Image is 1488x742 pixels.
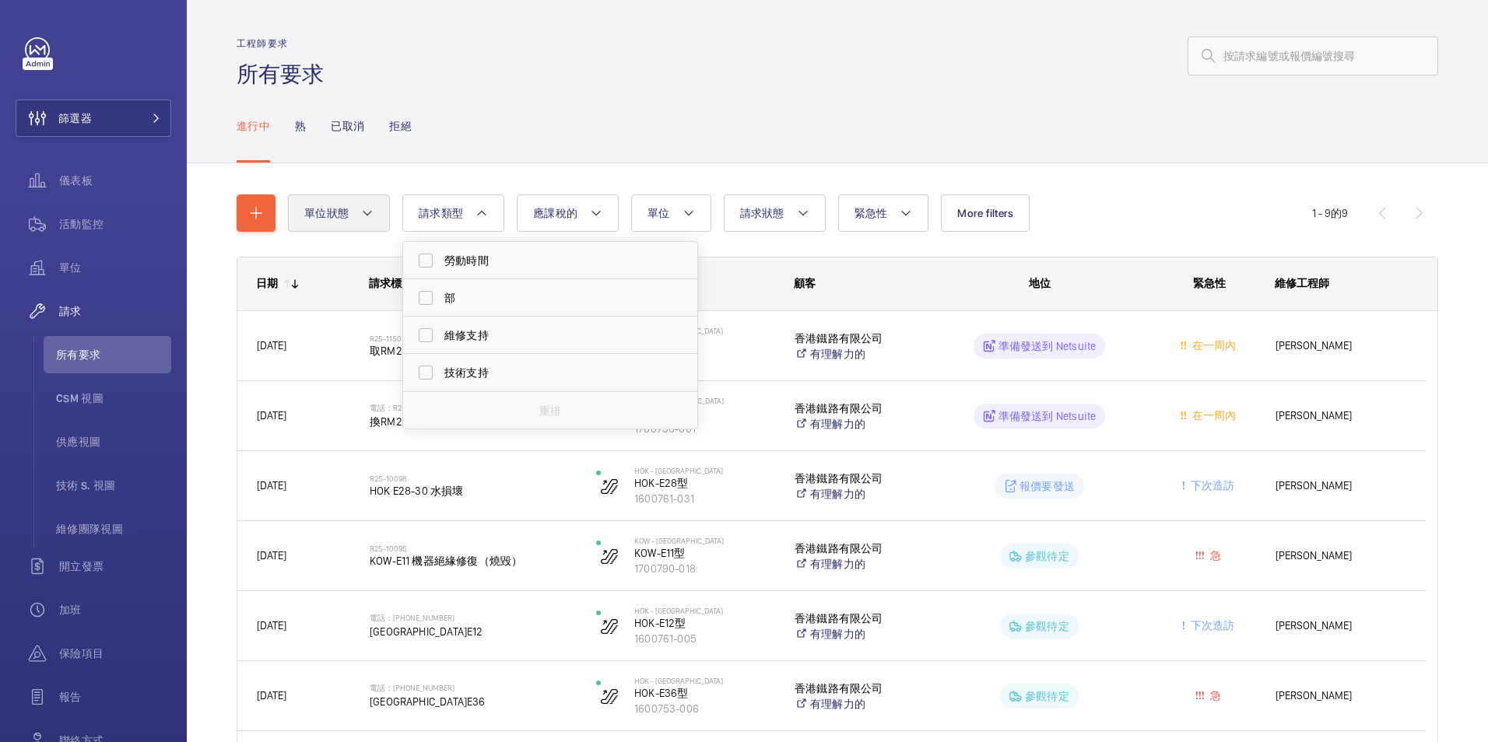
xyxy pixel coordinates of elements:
span: 下次造訪 [1188,619,1234,632]
p: 進行中 [237,118,270,134]
p: 1600761-005 [634,631,774,646]
span: 單位 [647,207,670,219]
p: HOK - [GEOGRAPHIC_DATA] [634,676,774,685]
button: 應課稅的 [517,194,619,232]
span: 維修工程師 [1275,277,1329,291]
a: 有理解力的 [795,556,916,572]
p: 重排 [539,403,561,418]
span: [DATE] [257,339,286,352]
span: [DATE] [257,689,286,702]
p: KOW - [GEOGRAPHIC_DATA] [634,396,774,405]
img: escalator.svg [600,687,619,705]
span: 急 [1207,549,1221,562]
a: 有理解力的 [795,416,916,432]
p: 1600753-006 [634,701,774,716]
p: 參觀待定 [1025,618,1069,634]
span: 加班 [59,602,171,618]
span: [DATE] [257,409,286,422]
div: 日期 [256,277,278,291]
p: KOW-E2型 [634,405,774,421]
button: 請求類型 [402,194,504,232]
button: 請求狀態 [724,194,826,232]
p: KOW - [GEOGRAPHIC_DATA] [634,536,774,545]
h1: 所有要求 [237,60,333,89]
p: HOK - [GEOGRAPHIC_DATA] [634,326,774,335]
p: 拒絕 [389,118,412,134]
p: 香港鐵路有限公司 [795,541,916,556]
font: 有理解力的 [810,486,865,502]
p: 香港鐵路有限公司 [795,471,916,486]
p: 熟 [295,118,306,134]
button: 單位 [631,194,711,232]
h2: 電話：[PHONE_NUMBER] [370,613,576,624]
span: CSM 視圖 [56,390,171,406]
font: 有理解力的 [810,556,865,572]
h2: 電話：R25-11430 [370,403,576,414]
p: 香港鐵路有限公司 [795,331,916,346]
font: 有理解力的 [810,416,865,432]
p: 1600761-015 [634,351,774,366]
img: escalator.svg [600,617,619,635]
a: 有理解力的 [795,696,916,712]
button: More filters [941,194,1030,232]
span: 報告 [59,689,171,705]
span: 供應視圖 [56,434,171,450]
img: escalator.svg [600,477,619,495]
span: [GEOGRAPHIC_DATA]E12 [370,624,576,639]
span: [PERSON_NAME] [1276,687,1406,705]
p: HOK-E36型 [634,685,774,701]
span: 取RM22UA33MR備用 [370,343,576,359]
span: 儀表板 [59,173,171,188]
span: 技術 S. 視圖 [56,478,171,493]
span: [GEOGRAPHIC_DATA]E36 [370,694,576,709]
span: 所有要求 [56,347,171,362]
button: 緊急性 [838,194,929,232]
p: HOK-E12型 [634,615,774,631]
p: 1700790-018 [634,561,774,576]
font: 有理解力的 [810,696,865,712]
span: 開立發票 [59,558,171,574]
span: [PERSON_NAME] [1276,407,1406,425]
p: 參觀待定 [1025,548,1069,564]
span: [PERSON_NAME] [1276,547,1406,565]
span: 保險項目 [59,646,171,661]
span: 部 [444,290,658,306]
h2: R25-11505 [370,334,576,343]
span: [PERSON_NAME] [1276,337,1406,355]
button: 單位狀態 [288,194,390,232]
span: 請求類型 [419,207,463,219]
a: 有理解力的 [795,346,916,362]
p: 準備發送到 Netsuite [998,338,1097,354]
a: 有理解力的 [795,486,916,502]
span: 1 - 9 9 [1312,208,1348,219]
span: 維修支持 [444,327,658,343]
span: 請求 [59,303,171,319]
p: 參觀待定 [1025,688,1069,704]
p: 1700790-001 [634,421,774,436]
span: 維修團隊視圖 [56,521,171,537]
span: 緊急性 [1193,277,1226,291]
span: 單位狀態 [304,207,349,219]
input: 按請求編號或報價編號搜尋 [1188,37,1438,75]
p: 1600761-031 [634,491,774,506]
p: 香港鐵路有限公司 [795,611,916,626]
span: [DATE] [257,549,286,562]
span: KOW-E11 機器絕緣修復（燒毀） [370,553,576,569]
span: 下次造訪 [1188,479,1234,492]
span: 單位 [59,260,171,275]
p: 香港鐵路有限公司 [795,401,916,416]
img: escalator.svg [600,547,619,565]
span: More filters [957,207,1013,219]
h2: R25-10098 [370,474,576,483]
span: [DATE] [257,479,286,492]
span: 在一周內 [1189,339,1236,352]
font: 有理解力的 [810,626,865,642]
span: 勞動時間 [444,253,658,268]
p: KOW-E11型 [634,545,774,561]
span: 換RM22UA33MR [370,414,576,429]
p: 已取消 [331,118,364,134]
span: 顧客 [794,277,816,291]
p: HOK-E9型 [634,335,774,351]
p: HOK - [GEOGRAPHIC_DATA] [634,466,774,475]
span: [PERSON_NAME] [1276,477,1406,495]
